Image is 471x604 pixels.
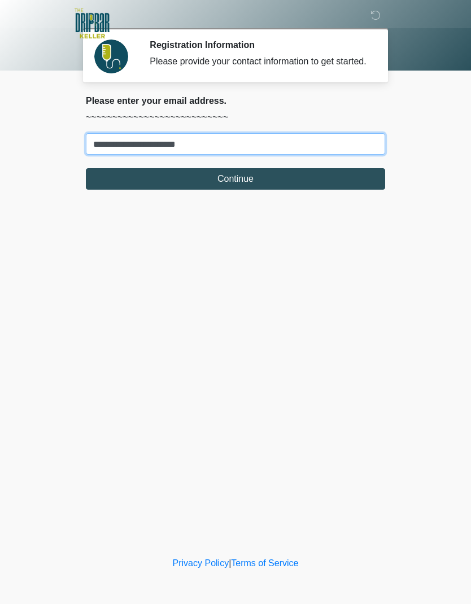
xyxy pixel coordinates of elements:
a: | [229,558,231,568]
h2: Please enter your email address. [86,95,385,106]
a: Terms of Service [231,558,298,568]
img: The DRIPBaR - Keller Logo [75,8,110,38]
button: Continue [86,168,385,190]
img: Agent Avatar [94,40,128,73]
a: Privacy Policy [173,558,229,568]
div: Please provide your contact information to get started. [150,55,368,68]
p: ~~~~~~~~~~~~~~~~~~~~~~~~~~~ [86,111,385,124]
